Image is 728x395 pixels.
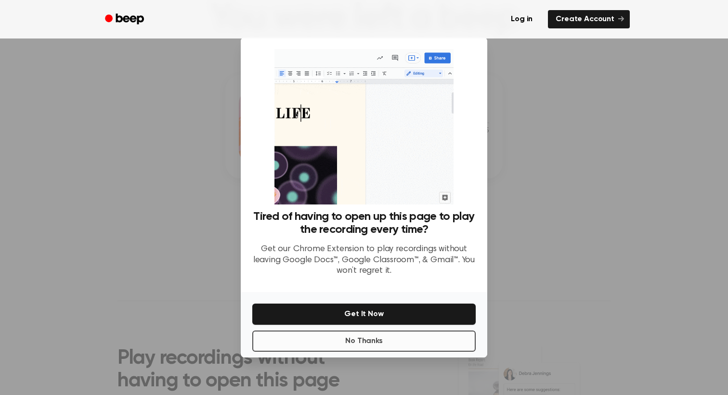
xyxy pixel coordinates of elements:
[548,10,630,28] a: Create Account
[252,210,476,236] h3: Tired of having to open up this page to play the recording every time?
[252,244,476,277] p: Get our Chrome Extension to play recordings without leaving Google Docs™, Google Classroom™, & Gm...
[98,10,153,29] a: Beep
[274,49,453,204] img: Beep extension in action
[501,8,542,30] a: Log in
[252,304,476,325] button: Get It Now
[252,331,476,352] button: No Thanks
